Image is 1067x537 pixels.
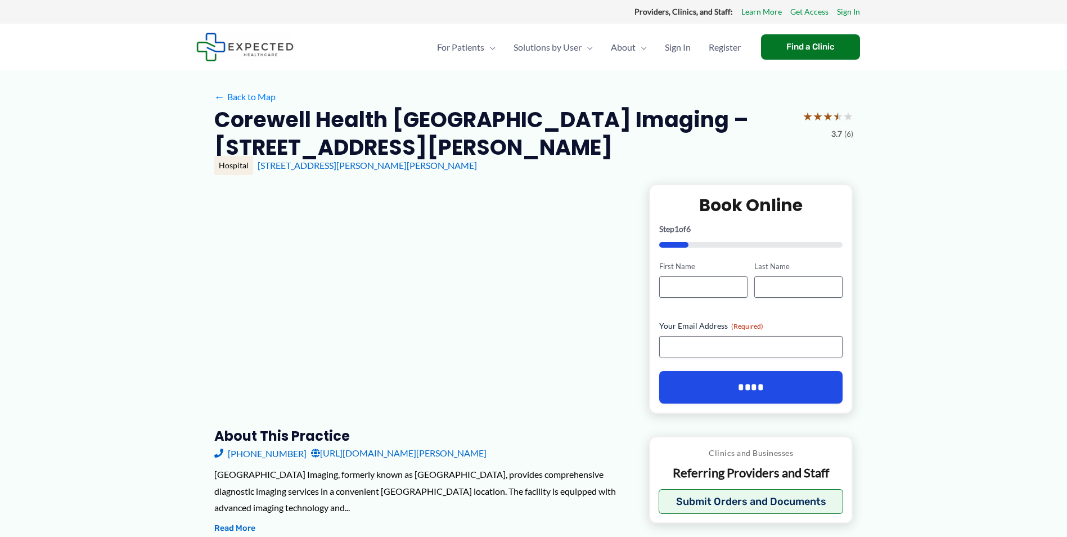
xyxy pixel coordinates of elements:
span: 6 [686,224,691,234]
span: (Required) [731,322,763,330]
span: ★ [833,106,843,127]
a: ←Back to Map [214,88,276,105]
a: For PatientsMenu Toggle [428,28,505,67]
a: [PHONE_NUMBER] [214,445,307,462]
span: ★ [843,106,853,127]
div: Hospital [214,156,253,175]
a: Solutions by UserMenu Toggle [505,28,602,67]
span: ★ [803,106,813,127]
a: [STREET_ADDRESS][PERSON_NAME][PERSON_NAME] [258,160,477,171]
span: Menu Toggle [582,28,593,67]
p: Clinics and Businesses [659,446,844,460]
span: ← [214,91,225,102]
a: Find a Clinic [761,34,860,60]
span: Sign In [665,28,691,67]
a: Sign In [837,5,860,19]
span: Menu Toggle [484,28,496,67]
button: Submit Orders and Documents [659,489,844,514]
span: 1 [674,224,679,234]
strong: Providers, Clinics, and Staff: [634,7,733,16]
a: [URL][DOMAIN_NAME][PERSON_NAME] [311,445,487,462]
label: Last Name [754,261,843,272]
span: 3.7 [831,127,842,141]
span: ★ [823,106,833,127]
span: Solutions by User [514,28,582,67]
button: Read More [214,522,255,535]
h2: Book Online [659,194,843,216]
span: Menu Toggle [636,28,647,67]
a: Learn More [741,5,782,19]
span: For Patients [437,28,484,67]
label: Your Email Address [659,320,843,332]
nav: Primary Site Navigation [428,28,750,67]
span: Register [709,28,741,67]
img: Expected Healthcare Logo - side, dark font, small [196,33,294,61]
div: [GEOGRAPHIC_DATA] Imaging, formerly known as [GEOGRAPHIC_DATA], provides comprehensive diagnostic... [214,466,631,516]
a: Get Access [790,5,829,19]
span: About [611,28,636,67]
h3: About this practice [214,427,631,445]
label: First Name [659,261,748,272]
span: (6) [844,127,853,141]
p: Step of [659,225,843,233]
a: Register [700,28,750,67]
a: Sign In [656,28,700,67]
h2: Corewell Health [GEOGRAPHIC_DATA] Imaging – [STREET_ADDRESS][PERSON_NAME] [214,106,794,162]
a: AboutMenu Toggle [602,28,656,67]
p: Referring Providers and Staff [659,465,844,481]
span: ★ [813,106,823,127]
